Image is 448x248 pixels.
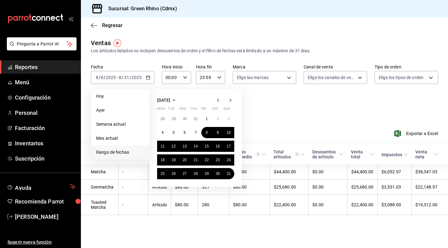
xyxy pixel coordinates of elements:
span: Mes actual [96,135,144,142]
abbr: Friday [201,107,206,113]
abbr: August 10, 2025 [227,130,231,135]
button: August 19, 2025 [168,154,179,166]
button: July 30, 2025 [179,113,190,124]
abbr: August 21, 2025 [194,158,198,162]
abbr: August 26, 2025 [171,171,175,176]
td: $80.00 [229,195,270,215]
div: Venta neta [415,149,432,159]
abbr: July 30, 2025 [183,117,187,121]
button: August 7, 2025 [190,127,201,138]
td: $0.00 [309,164,347,180]
span: Sugerir nueva función [7,239,76,246]
abbr: August 8, 2025 [206,130,208,135]
button: August 17, 2025 [223,141,234,152]
button: August 5, 2025 [168,127,179,138]
button: August 18, 2025 [157,154,168,166]
input: -- [100,75,104,80]
td: $0.00 [309,195,347,215]
button: August 10, 2025 [223,127,234,138]
td: 321 [198,180,229,195]
span: Total artículos [273,149,305,159]
span: Personal [15,109,76,117]
div: Los artículos listados no incluyen descuentos de orden y el filtro de fechas está limitado a un m... [91,48,438,54]
input: ---- [105,75,116,80]
span: Facturación [15,124,76,132]
span: Rango de fechas [96,149,144,156]
abbr: August 31, 2025 [227,171,231,176]
abbr: August 15, 2025 [205,144,209,148]
img: Tooltip marker [114,39,121,47]
button: August 2, 2025 [212,113,223,124]
span: [PERSON_NAME] [15,213,76,221]
input: -- [119,75,122,80]
abbr: August 7, 2025 [195,130,197,135]
span: Pregunta a Parrot AI [17,41,67,47]
td: $25,680.00 [347,180,378,195]
td: $19,312.00 [412,195,448,215]
button: August 4, 2025 [157,127,168,138]
abbr: August 13, 2025 [183,144,187,148]
button: [DATE] [157,96,178,104]
button: August 9, 2025 [212,127,223,138]
label: Tipo de orden [375,65,438,69]
abbr: August 16, 2025 [216,144,220,148]
button: August 21, 2025 [190,154,201,166]
abbr: Sunday [223,107,230,113]
span: Semana actual [96,121,144,128]
label: Marca [233,65,296,69]
td: $80.00 [171,195,198,215]
abbr: August 17, 2025 [227,144,231,148]
td: Genmatcha [81,180,118,195]
span: Elige los canales de venta [308,74,356,81]
button: August 24, 2025 [223,154,234,166]
button: August 30, 2025 [212,168,223,179]
abbr: Tuesday [168,107,174,113]
span: Ayuda [15,183,68,190]
button: July 28, 2025 [157,113,168,124]
abbr: Thursday [190,107,197,113]
span: / [122,75,124,80]
td: Artículo [148,164,171,180]
td: $0.00 [309,180,347,195]
button: August 26, 2025 [168,168,179,179]
button: August 1, 2025 [201,113,212,124]
td: - [118,164,148,180]
div: Ventas [91,38,111,48]
abbr: August 11, 2025 [161,144,165,148]
abbr: August 18, 2025 [161,158,165,162]
td: $22,400.00 [270,195,309,215]
div: Impuestos [381,152,402,157]
div: Total artículos [273,149,299,159]
label: Hora inicio [162,65,191,69]
span: Suscripción [15,154,76,163]
abbr: July 29, 2025 [171,117,175,121]
td: $22,148.97 [412,180,448,195]
td: Artículo [148,195,171,215]
abbr: August 9, 2025 [217,130,219,135]
input: -- [124,75,129,80]
button: August 31, 2025 [223,168,234,179]
div: Descuentos de artículo [312,149,338,159]
abbr: August 2, 2025 [217,117,219,121]
abbr: August 25, 2025 [161,171,165,176]
span: Inventarios [15,139,76,147]
span: Ayer [96,107,144,114]
div: Venta total [351,149,368,159]
button: Exportar a Excel [395,130,438,137]
button: open_drawer_menu [68,16,73,21]
abbr: August 5, 2025 [173,130,175,135]
td: $80.00 [171,180,198,195]
abbr: August 12, 2025 [171,144,175,148]
td: $3,088.00 [378,195,412,215]
abbr: August 23, 2025 [216,158,220,162]
abbr: August 24, 2025 [227,158,231,162]
abbr: August 19, 2025 [171,158,175,162]
span: Venta neta [415,149,438,159]
abbr: August 4, 2025 [161,130,164,135]
abbr: August 27, 2025 [183,171,187,176]
input: ---- [131,75,142,80]
svg: El total artículos considera cambios de precios en los artículos así como costos adicionales por ... [295,152,299,157]
button: July 29, 2025 [168,113,179,124]
span: / [99,75,100,80]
